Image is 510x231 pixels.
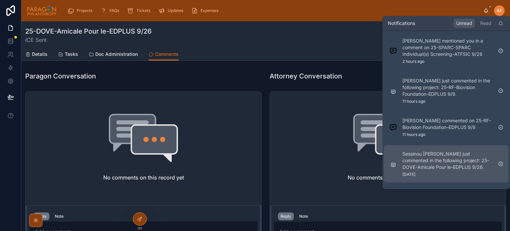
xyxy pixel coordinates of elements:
span: Tickets [136,8,150,13]
button: Reply [278,212,294,220]
p: [DATE] [402,172,415,177]
img: App logo [27,5,57,16]
div: Read [477,19,494,28]
img: Notification icon [389,47,397,55]
span: Details [32,51,47,58]
img: Notification icon [389,123,397,131]
h2: No comments on this record yet [348,173,428,181]
p: Sessinou [PERSON_NAME] just commented in the following project: 25-DOVE-Amicale Pour le-EDPLUS 9/26. [402,151,493,171]
p: 2 hours ago [402,59,424,64]
button: Note [52,212,66,220]
h1: Notifications [388,20,415,27]
a: FAQs [98,5,124,17]
h1: Attorney Conversation [270,71,342,81]
p: [PERSON_NAME] just commented in the following project: 25-RF-Biovision Foundation-EDPLUS 9/9. [402,77,493,97]
div: Note [299,214,308,219]
a: Updates [156,5,188,17]
div: Unread [454,19,475,28]
span: Expenses [201,8,218,13]
p: [PERSON_NAME] mentioned you in a comment on 25-SPARC-SPARC Individual(s) Screening-ATFSIC 9/26 [402,38,493,58]
span: Doc Administration [95,51,138,58]
span: Tasks [65,51,78,58]
button: Note [297,212,311,220]
span: AF [497,8,502,13]
span: Projects [77,8,92,13]
p: [PERSON_NAME] commented on 25-RF-Biovision Foundation-EDPLUS 9/9 [402,117,493,131]
a: Tickets [125,5,155,17]
span: ICE Sent [25,36,152,44]
a: Expenses [189,5,223,17]
div: scrollable content [62,3,483,18]
h1: 25-DOVE-Amicale Pour le-EDPLUS 9/26 [25,27,152,36]
a: Projects [65,5,97,17]
span: FAQs [110,8,119,13]
p: 11 hours ago [402,99,425,104]
a: Details [25,48,47,61]
span: Comments [155,51,179,58]
p: 11 hours ago [402,132,425,137]
span: Updates [168,8,183,13]
a: Doc Administration [89,48,138,61]
h2: No comments on this record yet [103,173,184,181]
a: Tasks [58,48,78,61]
h1: Paragon Conversation [25,71,96,81]
a: Comments [148,48,179,61]
button: Reply [34,212,49,220]
div: Note [55,214,64,219]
